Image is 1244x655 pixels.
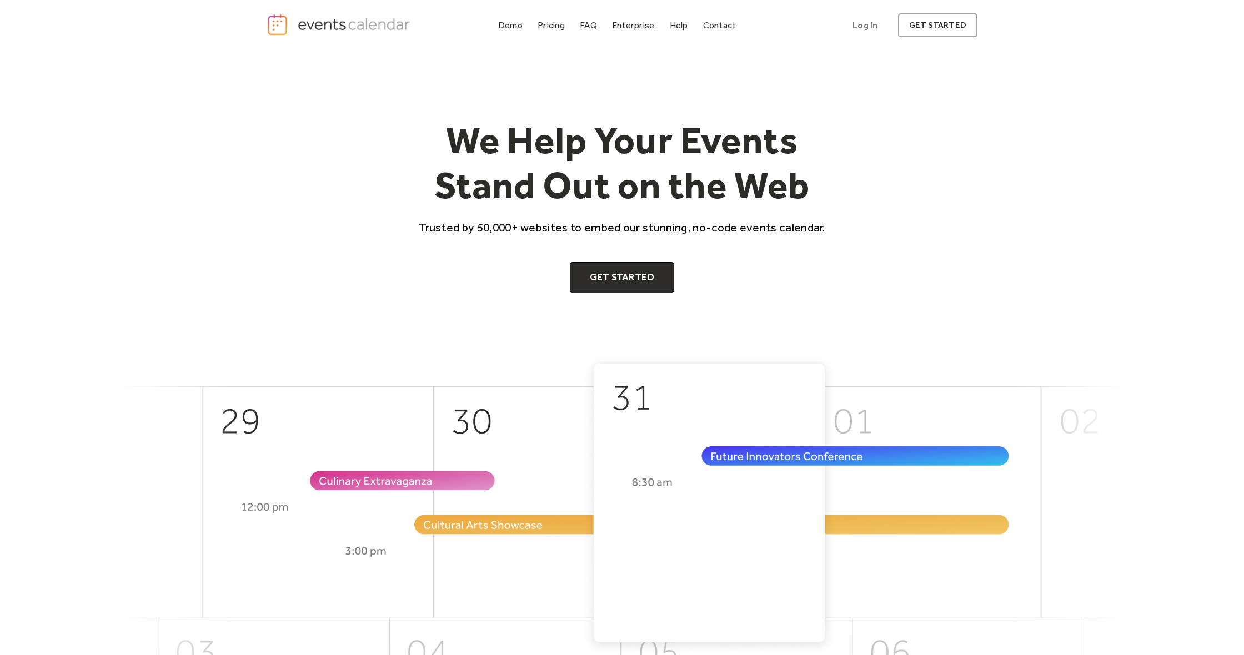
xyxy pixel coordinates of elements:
p: Trusted by 50,000+ websites to embed our stunning, no-code events calendar. [409,219,835,235]
div: Help [670,22,688,28]
a: Log In [841,13,889,37]
a: Contact [699,18,741,33]
div: Pricing [538,22,565,28]
a: Help [665,18,693,33]
a: Pricing [533,18,569,33]
a: FAQ [575,18,601,33]
a: Enterprise [608,18,659,33]
div: FAQ [580,22,597,28]
a: Get Started [570,262,675,293]
a: home [267,13,413,36]
div: Contact [703,22,736,28]
h1: We Help Your Events Stand Out on the Web [409,118,835,208]
div: Enterprise [612,22,654,28]
a: get started [898,13,977,37]
a: Demo [494,18,527,33]
div: Demo [498,22,523,28]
